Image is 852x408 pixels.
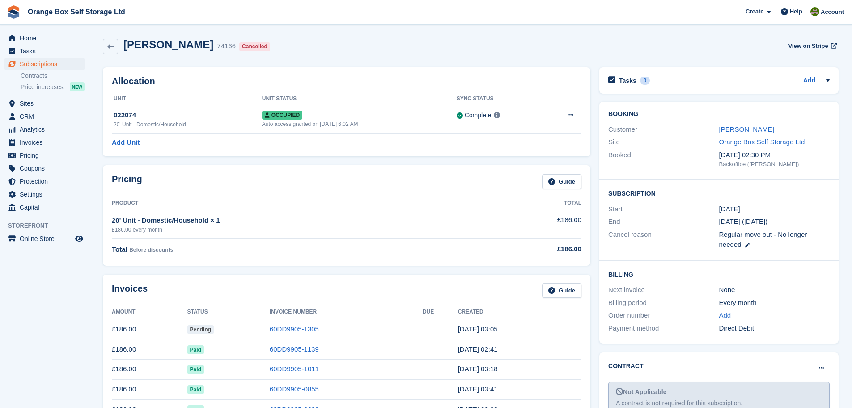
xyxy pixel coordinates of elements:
time: 2025-07-01 02:41:25 UTC [458,385,498,393]
h2: Booking [608,111,830,118]
div: Site [608,137,719,147]
a: Add [803,76,815,86]
a: menu [4,97,85,110]
img: Pippa White [810,7,819,16]
div: Complete [465,111,492,120]
span: Occupied [262,111,302,120]
div: NEW [70,82,85,91]
th: Due [423,305,458,319]
span: CRM [20,110,73,123]
span: Paid [187,385,204,394]
h2: Subscription [608,189,830,198]
th: Invoice Number [270,305,423,319]
span: Price increases [21,83,64,91]
td: £186.00 [112,339,187,360]
span: Help [790,7,802,16]
th: Sync Status [457,92,543,106]
div: £186.00 [495,244,581,254]
span: Coupons [20,162,73,175]
th: Product [112,196,495,210]
th: Created [458,305,581,319]
div: 74166 [217,41,236,52]
a: Preview store [74,233,85,244]
a: menu [4,58,85,70]
a: menu [4,162,85,175]
span: Paid [187,365,204,374]
a: Orange Box Self Storage Ltd [719,138,805,146]
div: 0 [640,77,650,85]
span: Before discounts [129,247,173,253]
span: Storefront [8,221,89,230]
div: None [719,285,830,295]
td: £186.00 [112,319,187,339]
h2: Allocation [112,76,581,86]
span: Capital [20,201,73,214]
div: Auto access granted on [DATE] 6:02 AM [262,120,457,128]
span: Tasks [20,45,73,57]
span: View on Stripe [788,42,828,51]
a: 60DD9905-0855 [270,385,319,393]
td: £186.00 [495,210,581,238]
h2: [PERSON_NAME] [123,39,213,51]
a: Guide [542,174,581,189]
th: Total [495,196,581,210]
a: [PERSON_NAME] [719,125,774,133]
span: Settings [20,188,73,201]
time: 2025-10-01 02:05:58 UTC [458,325,498,333]
th: Status [187,305,270,319]
a: 60DD9905-1305 [270,325,319,333]
div: Cancel reason [608,230,719,250]
div: Billing period [608,298,719,308]
th: Unit [112,92,262,106]
a: menu [4,123,85,136]
div: 20' Unit - Domestic/Household [114,120,262,129]
time: 2025-08-01 02:18:58 UTC [458,365,498,373]
h2: Contract [608,361,644,371]
div: Customer [608,125,719,135]
div: Start [608,204,719,215]
div: A contract is not required for this subscription. [616,399,822,408]
td: £186.00 [112,359,187,379]
img: icon-info-grey-7440780725fd019a000dd9b08b2336e03edf1995a4989e88bcd33f0948082b44.svg [494,112,500,118]
div: End [608,217,719,227]
span: Create [746,7,763,16]
a: 60DD9905-1139 [270,345,319,353]
div: 022074 [114,110,262,120]
span: Total [112,245,127,253]
img: stora-icon-8386f47178a22dfd0bd8f6a31ec36ba5ce8667c1dd55bd0f319d3a0aa187defe.svg [7,5,21,19]
a: Price increases NEW [21,82,85,92]
span: Sites [20,97,73,110]
div: Order number [608,310,719,321]
div: Not Applicable [616,387,822,397]
span: Invoices [20,136,73,149]
a: menu [4,32,85,44]
h2: Billing [608,270,830,279]
span: Account [821,8,844,17]
span: Subscriptions [20,58,73,70]
h2: Invoices [112,283,148,298]
div: [DATE] 02:30 PM [719,150,830,160]
span: Home [20,32,73,44]
time: 2025-09-01 01:41:42 UTC [458,345,498,353]
div: £186.00 every month [112,226,495,234]
div: Direct Debit [719,323,830,334]
span: Pending [187,325,214,334]
a: Contracts [21,72,85,80]
div: Booked [608,150,719,169]
a: View on Stripe [784,39,839,53]
div: Cancelled [239,42,270,51]
div: Payment method [608,323,719,334]
a: Guide [542,283,581,298]
h2: Pricing [112,174,142,189]
a: Add Unit [112,137,140,148]
h2: Tasks [619,77,636,85]
a: Orange Box Self Storage Ltd [24,4,129,19]
span: Paid [187,345,204,354]
th: Unit Status [262,92,457,106]
time: 2025-03-01 01:00:00 UTC [719,204,740,215]
div: 20' Unit - Domestic/Household × 1 [112,215,495,226]
a: menu [4,188,85,201]
a: menu [4,45,85,57]
div: Backoffice ([PERSON_NAME]) [719,160,830,169]
a: menu [4,136,85,149]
